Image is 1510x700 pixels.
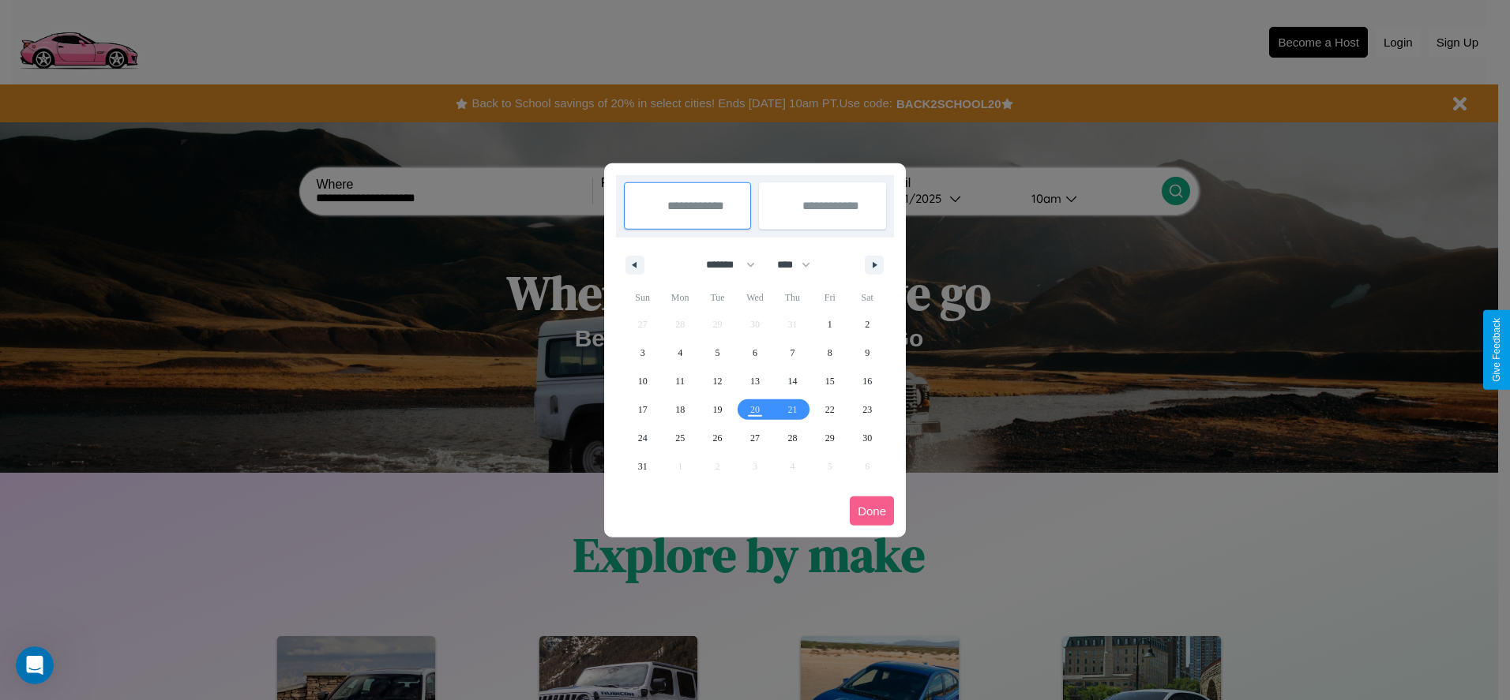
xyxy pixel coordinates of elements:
button: 31 [624,452,661,481]
button: 14 [774,367,811,395]
span: 7 [790,339,794,367]
span: 13 [750,367,760,395]
span: 22 [825,395,835,424]
span: 24 [638,424,648,452]
button: 10 [624,367,661,395]
span: 4 [678,339,682,367]
button: 21 [774,395,811,424]
button: Done [850,496,894,526]
span: 10 [638,367,648,395]
button: 11 [661,367,698,395]
span: 2 [865,310,870,339]
button: 27 [736,424,773,452]
span: 6 [753,339,757,367]
span: 28 [787,424,797,452]
span: Fri [811,285,848,310]
span: 1 [828,310,832,339]
button: 23 [849,395,886,424]
span: 14 [787,367,797,395]
button: 20 [736,395,773,424]
span: Tue [699,285,736,310]
span: 31 [638,452,648,481]
iframe: Intercom live chat [16,646,54,684]
button: 2 [849,310,886,339]
span: 8 [828,339,832,367]
button: 30 [849,424,886,452]
span: 5 [716,339,720,367]
button: 16 [849,367,886,395]
span: 18 [675,395,685,424]
span: Sun [624,285,661,310]
button: 1 [811,310,848,339]
button: 28 [774,424,811,452]
span: 30 [862,424,872,452]
button: 12 [699,367,736,395]
span: 21 [787,395,797,424]
span: Thu [774,285,811,310]
span: Wed [736,285,773,310]
button: 5 [699,339,736,367]
button: 19 [699,395,736,424]
button: 8 [811,339,848,367]
span: 17 [638,395,648,424]
button: 17 [624,395,661,424]
span: 15 [825,367,835,395]
span: 23 [862,395,872,424]
button: 6 [736,339,773,367]
span: 25 [675,424,685,452]
button: 25 [661,424,698,452]
button: 24 [624,424,661,452]
span: 26 [713,424,723,452]
span: Sat [849,285,886,310]
span: 16 [862,367,872,395]
button: 26 [699,424,736,452]
span: 27 [750,424,760,452]
button: 4 [661,339,698,367]
button: 13 [736,367,773,395]
div: Give Feedback [1491,318,1502,382]
button: 3 [624,339,661,367]
button: 22 [811,395,848,424]
span: 9 [865,339,870,367]
button: 18 [661,395,698,424]
button: 15 [811,367,848,395]
span: Mon [661,285,698,310]
span: 3 [640,339,645,367]
span: 20 [750,395,760,424]
button: 29 [811,424,848,452]
span: 12 [713,367,723,395]
span: 11 [675,367,685,395]
button: 7 [774,339,811,367]
button: 9 [849,339,886,367]
span: 19 [713,395,723,424]
span: 29 [825,424,835,452]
